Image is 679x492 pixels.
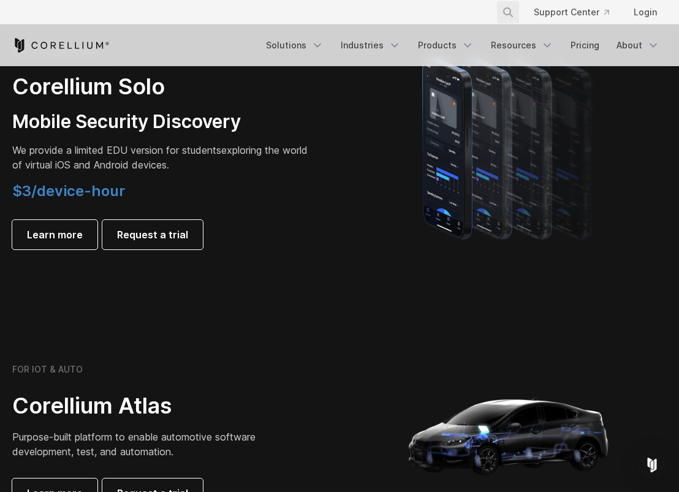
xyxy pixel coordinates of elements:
span: Purpose-built platform to enable automotive software development, test, and automation. [12,431,256,458]
h3: Mobile Security Discovery [12,110,310,134]
a: Login [624,1,667,23]
a: About [609,34,667,56]
div: Navigation Menu [487,1,667,23]
h6: FOR IOT & AUTO [12,364,83,375]
div: Open Intercom Messenger [637,450,667,480]
a: Corellium Home [12,38,110,53]
a: Industries [333,34,408,56]
h2: Corellium Solo [12,73,310,100]
span: Request a trial [117,227,188,242]
a: Products [411,34,481,56]
a: Resources [484,34,561,56]
span: We provide a limited EDU version for students [12,144,221,156]
a: Pricing [563,34,607,56]
button: Search [497,1,519,23]
img: A lineup of four iPhone models becoming more gradient and blurred [398,40,621,254]
a: Solutions [259,34,331,56]
a: Request a trial [102,220,203,249]
h2: Corellium Atlas [12,392,310,420]
div: Navigation Menu [259,34,667,56]
span: Learn more [27,227,83,242]
p: exploring the world of virtual iOS and Android devices. [12,143,310,172]
span: $3/device-hour [12,182,125,200]
a: Support Center [524,1,619,23]
a: Learn more [12,220,97,249]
